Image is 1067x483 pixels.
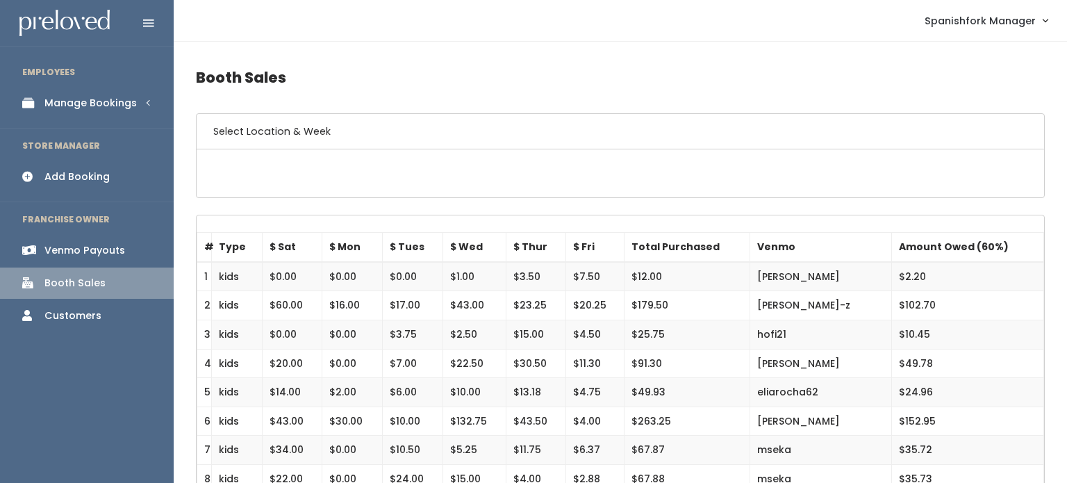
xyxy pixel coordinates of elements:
td: $4.75 [565,378,625,407]
td: $2.20 [891,262,1043,291]
td: $0.00 [322,262,383,291]
td: kids [212,262,263,291]
td: $2.50 [443,320,506,349]
td: $49.78 [891,349,1043,378]
td: $4.50 [565,320,625,349]
th: $ Wed [443,233,506,262]
td: $10.50 [383,436,443,465]
td: $43.00 [263,407,322,436]
td: mseka [750,436,891,465]
td: $30.50 [506,349,565,378]
td: eliarocha62 [750,378,891,407]
td: $1.00 [443,262,506,291]
td: $11.30 [565,349,625,378]
td: $20.00 [263,349,322,378]
td: $0.00 [263,320,322,349]
th: Amount Owed (60%) [891,233,1043,262]
td: kids [212,320,263,349]
td: $0.00 [322,320,383,349]
td: $43.00 [443,291,506,320]
div: Booth Sales [44,276,106,290]
th: $ Fri [565,233,625,262]
div: Manage Bookings [44,96,137,110]
td: $132.75 [443,407,506,436]
td: 5 [197,378,212,407]
div: Customers [44,309,101,323]
td: kids [212,349,263,378]
td: [PERSON_NAME] [750,349,891,378]
h6: Select Location & Week [197,114,1044,149]
th: # [197,233,212,262]
td: [PERSON_NAME]-z [750,291,891,320]
a: Spanishfork Manager [911,6,1061,35]
td: $17.00 [383,291,443,320]
td: $22.50 [443,349,506,378]
td: $25.75 [625,320,750,349]
td: $0.00 [322,349,383,378]
td: kids [212,436,263,465]
td: $102.70 [891,291,1043,320]
td: $35.72 [891,436,1043,465]
td: kids [212,291,263,320]
td: $3.50 [506,262,565,291]
td: kids [212,407,263,436]
td: $49.93 [625,378,750,407]
td: 3 [197,320,212,349]
td: $6.00 [383,378,443,407]
th: Type [212,233,263,262]
div: Add Booking [44,170,110,184]
th: Venmo [750,233,891,262]
td: $20.25 [565,291,625,320]
td: $0.00 [383,262,443,291]
td: $263.25 [625,407,750,436]
td: $60.00 [263,291,322,320]
td: $24.96 [891,378,1043,407]
td: $43.50 [506,407,565,436]
td: $4.00 [565,407,625,436]
td: $13.18 [506,378,565,407]
td: 2 [197,291,212,320]
th: $ Sat [263,233,322,262]
td: 4 [197,349,212,378]
td: $10.00 [383,407,443,436]
td: $91.30 [625,349,750,378]
td: $16.00 [322,291,383,320]
td: $3.75 [383,320,443,349]
td: $15.00 [506,320,565,349]
th: $ Thur [506,233,565,262]
td: $67.87 [625,436,750,465]
td: 6 [197,407,212,436]
td: [PERSON_NAME] [750,262,891,291]
td: $34.00 [263,436,322,465]
td: kids [212,378,263,407]
td: $11.75 [506,436,565,465]
td: $7.00 [383,349,443,378]
td: 7 [197,436,212,465]
td: $179.50 [625,291,750,320]
td: 1 [197,262,212,291]
th: $ Tues [383,233,443,262]
td: $30.00 [322,407,383,436]
td: $23.25 [506,291,565,320]
th: $ Mon [322,233,383,262]
td: $152.95 [891,407,1043,436]
td: $6.37 [565,436,625,465]
td: $0.00 [263,262,322,291]
td: $10.00 [443,378,506,407]
td: $12.00 [625,262,750,291]
td: [PERSON_NAME] [750,407,891,436]
th: Total Purchased [625,233,750,262]
h4: Booth Sales [196,58,1045,97]
div: Venmo Payouts [44,243,125,258]
td: $2.00 [322,378,383,407]
td: $10.45 [891,320,1043,349]
td: $0.00 [322,436,383,465]
img: preloved logo [19,10,110,37]
td: $14.00 [263,378,322,407]
span: Spanishfork Manager [925,13,1036,28]
td: hofi21 [750,320,891,349]
td: $7.50 [565,262,625,291]
td: $5.25 [443,436,506,465]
